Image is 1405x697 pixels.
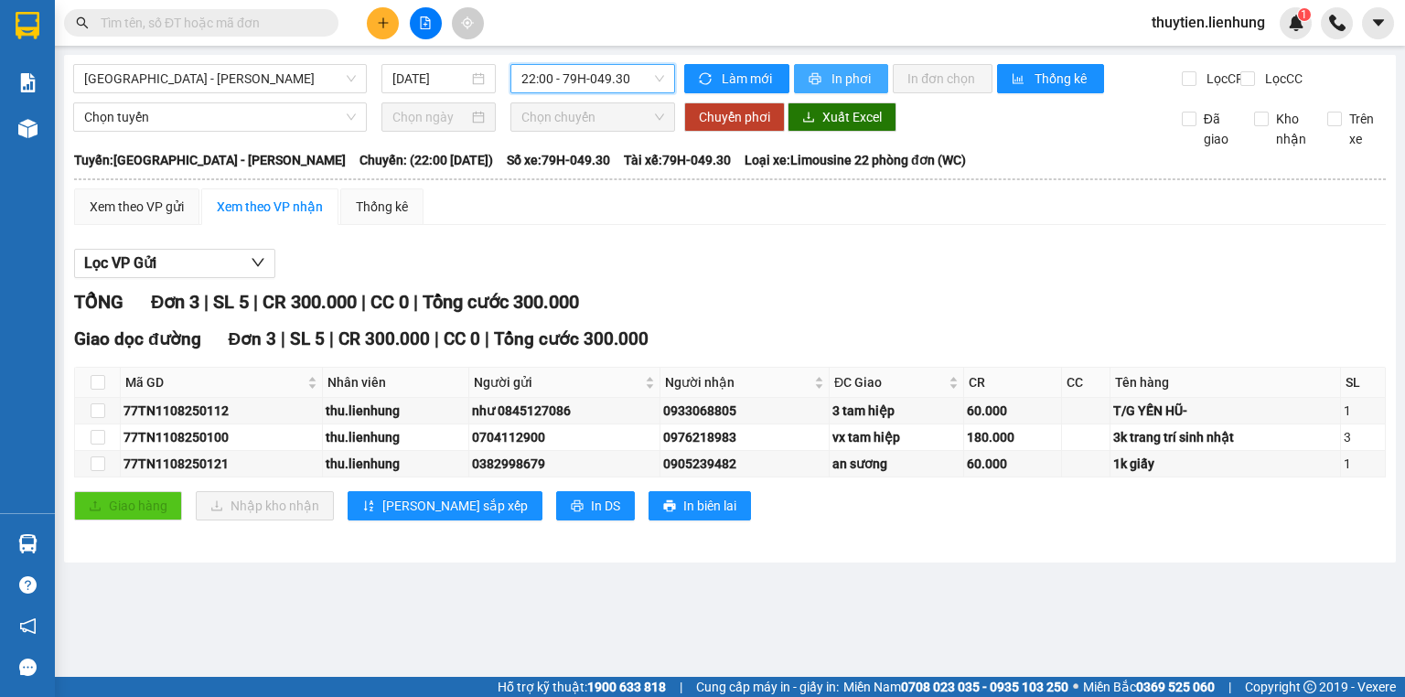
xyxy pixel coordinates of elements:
strong: 0369 525 060 [1136,680,1215,694]
img: phone-icon [1329,15,1346,31]
strong: 1900 633 818 [587,680,666,694]
th: CR [964,368,1062,398]
span: Mã GD [125,372,304,392]
th: Tên hàng [1110,368,1341,398]
span: Miền Bắc [1083,677,1215,697]
span: TỔNG [74,291,123,313]
span: thuytien.lienhung [1137,11,1280,34]
div: an sương [832,454,960,474]
strong: 0708 023 035 - 0935 103 250 [901,680,1068,694]
button: plus [367,7,399,39]
div: 0905239482 [663,454,826,474]
span: Làm mới [722,69,775,89]
span: | [1228,677,1231,697]
b: Tuyến: [GEOGRAPHIC_DATA] - [PERSON_NAME] [74,153,346,167]
img: warehouse-icon [18,534,38,553]
span: In DS [591,496,620,516]
span: | [329,328,334,349]
span: Cung cấp máy in - giấy in: [696,677,839,697]
span: ĐC Giao [834,372,945,392]
td: 77TN1108250100 [121,424,323,451]
div: thu.lienhung [326,454,466,474]
input: Chọn ngày [392,107,467,127]
span: CC 0 [370,291,409,313]
div: 0933068805 [663,401,826,421]
span: Tổng cước 300.000 [494,328,649,349]
span: plus [377,16,390,29]
th: SL [1341,368,1386,398]
div: thu.lienhung [326,401,466,421]
th: CC [1062,368,1110,398]
div: Xem theo VP nhận [217,197,323,217]
span: bar-chart [1012,72,1027,87]
div: 0704112900 [472,427,657,447]
div: Thống kê [356,197,408,217]
div: 1k giấy [1113,454,1337,474]
img: warehouse-icon [18,119,38,138]
div: 60.000 [967,401,1058,421]
div: 180.000 [967,427,1058,447]
span: Người nhận [665,372,810,392]
div: 3 [1344,427,1382,447]
span: caret-down [1370,15,1387,31]
div: 60.000 [967,454,1058,474]
button: In đơn chọn [893,64,992,93]
div: 1 [1344,454,1382,474]
div: 3k trang trí sinh nhật [1113,427,1337,447]
input: 11/08/2025 [392,69,467,89]
button: Chuyển phơi [684,102,785,132]
span: notification [19,617,37,635]
span: CC 0 [444,328,480,349]
div: vx tam hiệp [832,427,960,447]
button: Lọc VP Gửi [74,249,275,278]
span: [PERSON_NAME] sắp xếp [382,496,528,516]
span: Đơn 3 [229,328,277,349]
span: Xuất Excel [822,107,882,127]
span: sync [699,72,714,87]
button: bar-chartThống kê [997,64,1104,93]
button: sort-ascending[PERSON_NAME] sắp xếp [348,491,542,520]
span: Lọc CC [1258,69,1305,89]
div: 77TN1108250121 [123,454,319,474]
button: syncLàm mới [684,64,789,93]
span: printer [571,499,584,514]
span: Tổng cước 300.000 [423,291,579,313]
span: Đơn 3 [151,291,199,313]
div: Xem theo VP gửi [90,197,184,217]
span: copyright [1303,681,1316,693]
span: message [19,659,37,676]
div: như 0845127086 [472,401,657,421]
button: caret-down [1362,7,1394,39]
span: Nha Trang - Hồ Chí Minh [84,65,356,92]
div: 77TN1108250112 [123,401,319,421]
span: | [680,677,682,697]
span: question-circle [19,576,37,594]
span: Tài xế: 79H-049.30 [624,150,731,170]
span: printer [663,499,676,514]
div: 77TN1108250100 [123,427,319,447]
span: download [802,111,815,125]
span: Đã giao [1196,109,1241,149]
td: 77TN1108250112 [121,398,323,424]
span: 22:00 - 79H-049.30 [521,65,665,92]
sup: 1 [1298,8,1311,21]
span: In biên lai [683,496,736,516]
span: | [253,291,258,313]
span: | [281,328,285,349]
span: SL 5 [290,328,325,349]
span: Lọc VP Gửi [84,252,156,274]
img: solution-icon [18,73,38,92]
span: Thống kê [1035,69,1089,89]
span: Giao dọc đường [74,328,201,349]
div: 0976218983 [663,427,826,447]
span: CR 300.000 [263,291,357,313]
span: Chuyến: (22:00 [DATE]) [359,150,493,170]
input: Tìm tên, số ĐT hoặc mã đơn [101,13,316,33]
span: Lọc CR [1199,69,1247,89]
span: Trên xe [1342,109,1387,149]
button: downloadNhập kho nhận [196,491,334,520]
span: CR 300.000 [338,328,430,349]
span: file-add [419,16,432,29]
span: Kho nhận [1269,109,1314,149]
img: icon-new-feature [1288,15,1304,31]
